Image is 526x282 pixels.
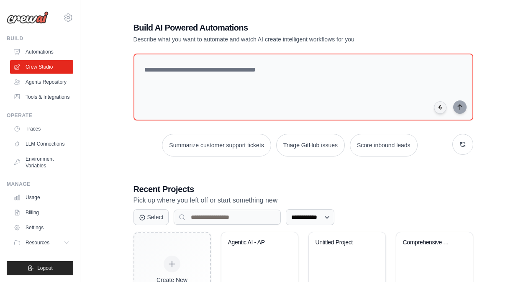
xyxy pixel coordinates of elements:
[434,101,446,114] button: Click to speak your automation idea
[276,134,345,156] button: Triage GitHub issues
[133,209,169,225] button: Select
[452,134,473,155] button: Get new suggestions
[228,239,279,246] div: Agentic AI - AP
[10,236,73,249] button: Resources
[10,221,73,234] a: Settings
[10,45,73,59] a: Automations
[37,265,53,272] span: Logout
[10,152,73,172] a: Environment Variables
[10,60,73,74] a: Crew Studio
[7,261,73,275] button: Logout
[26,239,49,246] span: Resources
[7,181,73,187] div: Manage
[7,11,49,24] img: Logo
[10,137,73,151] a: LLM Connections
[316,239,366,246] div: Untitled Project
[133,183,473,195] h3: Recent Projects
[7,112,73,119] div: Operate
[403,239,454,246] div: Comprehensive AP Automation Pipeline
[162,134,271,156] button: Summarize customer support tickets
[10,90,73,104] a: Tools & Integrations
[133,195,473,206] p: Pick up where you left off or start something new
[10,191,73,204] a: Usage
[10,75,73,89] a: Agents Repository
[350,134,418,156] button: Score inbound leads
[7,35,73,42] div: Build
[10,206,73,219] a: Billing
[133,35,415,44] p: Describe what you want to automate and watch AI create intelligent workflows for you
[133,22,415,33] h1: Build AI Powered Automations
[10,122,73,136] a: Traces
